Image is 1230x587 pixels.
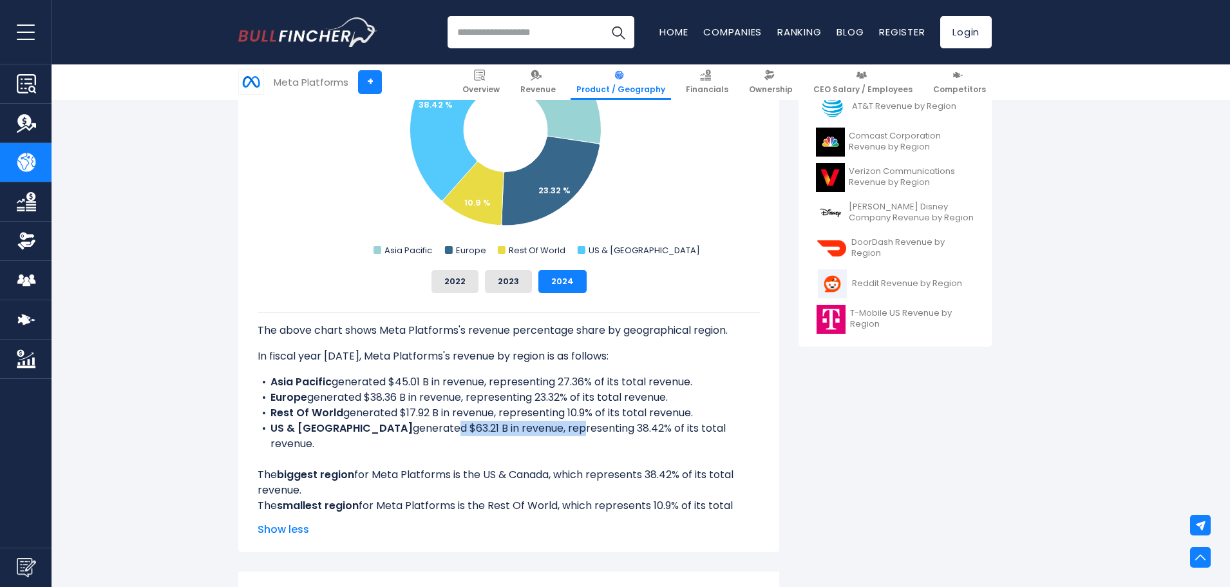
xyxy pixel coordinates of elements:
p: The above chart shows Meta Platforms's revenue percentage share by geographical region. [258,323,760,338]
a: Go to homepage [238,17,377,47]
a: Register [879,25,925,39]
a: Comcast Corporation Revenue by Region [808,124,982,160]
text: US & [GEOGRAPHIC_DATA] [589,244,700,256]
img: DIS logo [816,198,845,227]
span: T-Mobile US Revenue by Region [850,308,974,330]
a: Ownership [743,64,799,100]
img: META logo [239,70,263,94]
img: VZ logo [816,163,845,192]
div: Meta Platforms [274,75,348,90]
span: Reddit Revenue by Region [852,278,962,289]
b: Asia Pacific [270,374,332,389]
text: 10.9 % [464,197,491,209]
button: 2024 [538,270,587,293]
text: Rest Of World [509,244,565,256]
span: Overview [462,84,500,95]
text: 23.32 % [538,184,571,197]
img: DASH logo [816,234,847,263]
li: generated $38.36 B in revenue, representing 23.32% of its total revenue. [258,390,760,405]
button: 2022 [431,270,478,293]
a: [PERSON_NAME] Disney Company Revenue by Region [808,195,982,231]
a: Home [659,25,688,39]
span: Show less [258,522,760,537]
img: Ownership [17,231,36,251]
span: Financials [686,84,728,95]
a: Login [940,16,992,48]
a: Companies [703,25,762,39]
a: Financials [680,64,734,100]
span: Revenue [520,84,556,95]
a: Ranking [777,25,821,39]
text: Europe [456,244,486,256]
text: Asia Pacific [384,244,432,256]
span: Verizon Communications Revenue by Region [849,166,974,188]
a: Overview [457,64,506,100]
img: TMUS logo [816,305,846,334]
a: Competitors [927,64,992,100]
b: biggest region [277,467,354,482]
a: Product / Geography [571,64,671,100]
b: smallest region [277,498,359,513]
span: Ownership [749,84,793,95]
a: AT&T Revenue by Region [808,89,982,124]
img: CMCSA logo [816,128,845,157]
a: DoorDash Revenue by Region [808,231,982,266]
a: Revenue [515,64,562,100]
span: AT&T Revenue by Region [852,101,956,112]
li: generated $45.01 B in revenue, representing 27.36% of its total revenue. [258,374,760,390]
li: generated $63.21 B in revenue, representing 38.42% of its total revenue. [258,421,760,452]
img: RDDT logo [816,269,848,298]
span: Product / Geography [576,84,665,95]
span: Comcast Corporation Revenue by Region [849,131,974,153]
text: 38.42 % [419,99,453,111]
b: Europe [270,390,307,405]
span: Competitors [933,84,986,95]
b: US & [GEOGRAPHIC_DATA] [270,421,413,436]
svg: Meta Platforms's Revenue Share by Region [258,2,760,260]
button: Search [602,16,634,48]
span: CEO Salary / Employees [813,84,913,95]
span: [PERSON_NAME] Disney Company Revenue by Region [849,202,974,224]
span: DoorDash Revenue by Region [851,237,974,259]
img: Bullfincher logo [238,17,377,47]
button: 2023 [485,270,532,293]
a: Blog [837,25,864,39]
a: Reddit Revenue by Region [808,266,982,302]
p: In fiscal year [DATE], Meta Platforms's revenue by region is as follows: [258,349,760,364]
div: The for Meta Platforms is the US & Canada, which represents 38.42% of its total revenue. The for ... [258,313,760,529]
a: + [358,70,382,94]
a: Verizon Communications Revenue by Region [808,160,982,195]
li: generated $17.92 B in revenue, representing 10.9% of its total revenue. [258,405,760,421]
a: T-Mobile US Revenue by Region [808,302,982,337]
img: T logo [816,92,848,121]
b: Rest Of World [270,405,343,420]
a: CEO Salary / Employees [808,64,918,100]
